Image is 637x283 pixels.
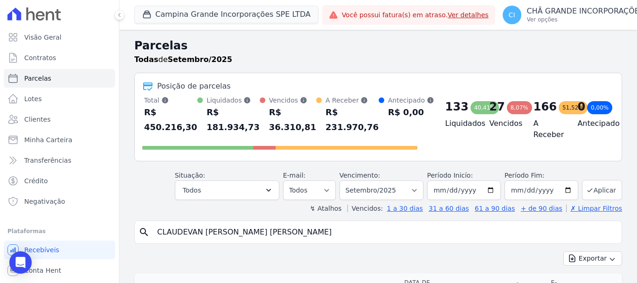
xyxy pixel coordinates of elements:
[207,96,260,105] div: Liquidados
[7,226,111,237] div: Plataformas
[339,172,380,179] label: Vencimento:
[577,118,607,129] h4: Antecipado
[475,205,515,212] a: 61 a 90 dias
[533,118,563,140] h4: A Receber
[24,115,50,124] span: Clientes
[144,96,197,105] div: Total
[471,101,499,114] div: 40,41%
[134,55,159,64] strong: Todas
[587,101,612,114] div: 0,00%
[24,176,48,186] span: Crédito
[4,110,115,129] a: Clientes
[505,171,578,180] label: Período Fim:
[24,156,71,165] span: Transferências
[577,99,585,114] div: 0
[387,205,423,212] a: 1 a 30 dias
[388,96,434,105] div: Antecipado
[24,245,59,255] span: Recebíveis
[4,69,115,88] a: Parcelas
[4,151,115,170] a: Transferências
[24,266,61,275] span: Conta Hent
[427,172,473,179] label: Período Inicío:
[175,172,205,179] label: Situação:
[269,96,316,105] div: Vencidos
[4,241,115,259] a: Recebíveis
[175,180,279,200] button: Todos
[168,55,232,64] strong: Setembro/2025
[4,28,115,47] a: Visão Geral
[144,105,197,135] div: R$ 450.216,30
[4,172,115,190] a: Crédito
[207,105,260,135] div: R$ 181.934,73
[489,99,505,114] div: 27
[429,205,469,212] a: 31 a 60 dias
[24,33,62,42] span: Visão Geral
[283,172,306,179] label: E-mail:
[4,131,115,149] a: Minha Carteira
[4,48,115,67] a: Contratos
[138,227,150,238] i: search
[342,10,489,20] span: Você possui fatura(s) em atraso.
[24,135,72,145] span: Minha Carteira
[134,54,232,65] p: de
[310,205,341,212] label: ↯ Atalhos
[24,53,56,62] span: Contratos
[24,94,42,104] span: Lotes
[388,105,434,120] div: R$ 0,00
[134,37,622,54] h2: Parcelas
[533,99,557,114] div: 166
[445,99,469,114] div: 133
[157,81,231,92] div: Posição de parcelas
[563,251,622,266] button: Exportar
[4,261,115,280] a: Conta Hent
[489,118,519,129] h4: Vencidos
[134,6,318,23] button: Campina Grande Incorporações SPE LTDA
[347,205,383,212] label: Vencidos:
[559,101,588,114] div: 51,52%
[325,96,379,105] div: A Receber
[9,251,32,274] div: Open Intercom Messenger
[521,205,562,212] a: + de 90 dias
[509,12,515,18] span: CI
[24,197,65,206] span: Negativação
[24,74,51,83] span: Parcelas
[152,223,618,242] input: Buscar por nome do lote ou do cliente
[507,101,532,114] div: 8,07%
[4,192,115,211] a: Negativação
[183,185,201,196] span: Todos
[269,105,316,135] div: R$ 36.310,81
[325,105,379,135] div: R$ 231.970,76
[445,118,475,129] h4: Liquidados
[582,180,622,200] button: Aplicar
[566,205,622,212] a: ✗ Limpar Filtros
[448,11,489,19] a: Ver detalhes
[4,90,115,108] a: Lotes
